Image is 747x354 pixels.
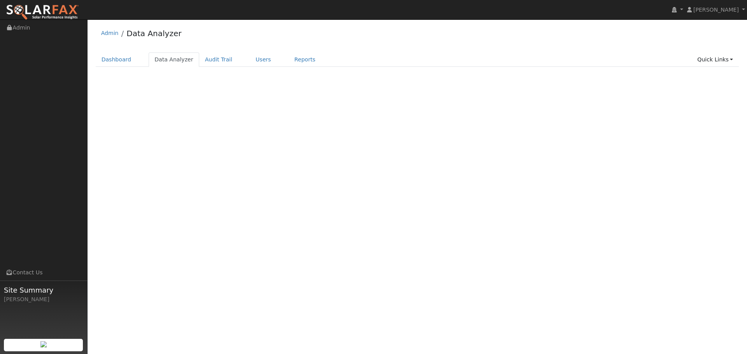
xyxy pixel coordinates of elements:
a: Audit Trail [199,52,238,67]
a: Users [250,52,277,67]
img: retrieve [40,341,47,347]
a: Dashboard [96,52,137,67]
a: Quick Links [691,52,739,67]
a: Admin [101,30,119,36]
a: Data Analyzer [126,29,181,38]
div: [PERSON_NAME] [4,295,83,303]
a: Data Analyzer [149,52,199,67]
span: [PERSON_NAME] [693,7,739,13]
span: Site Summary [4,285,83,295]
img: SolarFax [6,4,79,21]
a: Reports [289,52,321,67]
